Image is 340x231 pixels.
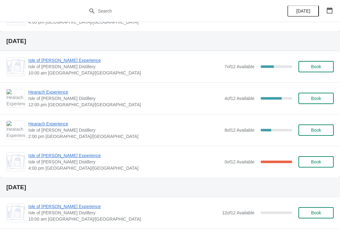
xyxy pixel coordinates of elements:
span: 2:00 pm [GEOGRAPHIC_DATA]/[GEOGRAPHIC_DATA] [28,133,221,140]
button: Book [298,156,334,168]
button: Book [298,207,334,218]
span: Isle of [PERSON_NAME] Distillery [28,210,219,216]
span: 8 of 12 Available [224,128,254,133]
span: 4:00 pm [GEOGRAPHIC_DATA]/[GEOGRAPHIC_DATA] [28,19,221,25]
img: Hearach Experience | Isle of Harris Distillery | 12:00 pm Europe/London [7,89,25,107]
span: Isle of [PERSON_NAME] Experience [28,57,221,63]
span: 4 of 12 Available [224,96,254,101]
span: Isle of [PERSON_NAME] Distillery [28,95,221,102]
h2: [DATE] [6,38,334,44]
h2: [DATE] [6,184,334,190]
span: 10:00 am [GEOGRAPHIC_DATA]/[GEOGRAPHIC_DATA] [28,70,221,76]
span: Hearach Experience [28,89,221,95]
span: 0 of 12 Available [224,159,254,164]
span: Book [311,159,321,164]
span: 12 of 12 Available [222,210,254,215]
span: Isle of [PERSON_NAME] Experience [28,203,219,210]
button: [DATE] [287,5,319,17]
span: Isle of [PERSON_NAME] Distillery [28,127,221,133]
img: Isle of Harris Gin Experience | Isle of Harris Distillery | 4:00 pm Europe/London [7,154,25,169]
span: Book [311,210,321,215]
span: Isle of [PERSON_NAME] Distillery [28,159,221,165]
button: Book [298,61,334,72]
span: Hearach Experience [28,121,221,127]
span: 7 of 12 Available [224,64,254,69]
span: 10:00 am [GEOGRAPHIC_DATA]/[GEOGRAPHIC_DATA] [28,216,219,222]
img: Hearach Experience | Isle of Harris Distillery | 2:00 pm Europe/London [7,121,25,139]
span: Book [311,64,321,69]
span: Isle of [PERSON_NAME] Distillery [28,63,221,70]
span: 12:00 pm [GEOGRAPHIC_DATA]/[GEOGRAPHIC_DATA] [28,102,221,108]
img: Isle of Harris Gin Experience | Isle of Harris Distillery | 10:00 am Europe/London [7,59,25,74]
span: 4:00 pm [GEOGRAPHIC_DATA]/[GEOGRAPHIC_DATA] [28,165,221,171]
span: Book [311,128,321,133]
span: [DATE] [296,8,310,14]
button: Book [298,124,334,136]
img: Isle of Harris Gin Experience | Isle of Harris Distillery | 10:00 am Europe/London [7,205,25,220]
input: Search [98,5,255,17]
span: Book [311,96,321,101]
span: Isle of [PERSON_NAME] Experience [28,152,221,159]
button: Book [298,93,334,104]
